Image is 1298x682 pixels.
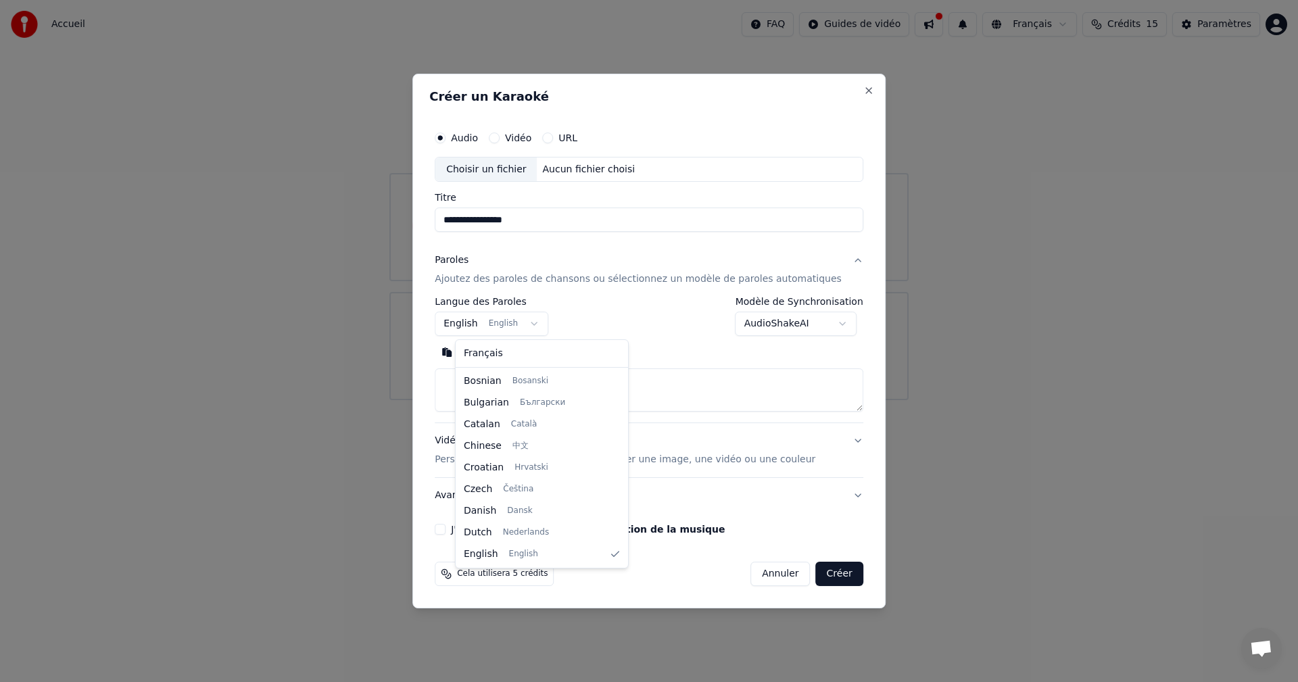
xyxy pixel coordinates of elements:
[464,439,502,453] span: Chinese
[512,441,529,452] span: 中文
[509,549,538,560] span: English
[503,484,533,495] span: Čeština
[464,418,500,431] span: Catalan
[512,376,548,387] span: Bosanski
[511,419,537,430] span: Català
[464,374,502,388] span: Bosnian
[464,483,492,496] span: Czech
[507,506,532,516] span: Dansk
[464,461,504,474] span: Croatian
[520,397,565,408] span: Български
[514,462,548,473] span: Hrvatski
[464,347,503,360] span: Français
[464,504,496,518] span: Danish
[464,396,509,410] span: Bulgarian
[503,527,549,538] span: Nederlands
[464,526,492,539] span: Dutch
[464,547,498,561] span: English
